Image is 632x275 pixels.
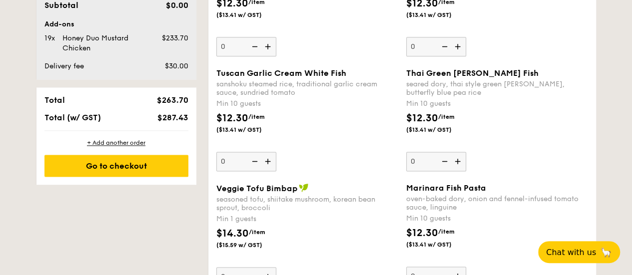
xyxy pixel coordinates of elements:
span: /item [249,229,265,236]
span: Delivery fee [44,62,84,70]
div: Min 10 guests [406,214,588,224]
span: ($13.41 w/ GST) [406,126,474,134]
span: Subtotal [44,0,78,10]
span: $30.00 [164,62,188,70]
div: Add-ons [44,19,188,29]
span: $14.30 [216,228,249,240]
img: icon-add.58712e84.svg [261,37,276,56]
input: assam spiced broth, baked white fish, butterfly blue pea riceMin 10 guests$12.30/item($13.41 w/ GST) [406,37,466,56]
img: icon-add.58712e84.svg [261,152,276,171]
div: + Add another order [44,139,188,147]
div: 19x [40,33,58,43]
span: $287.43 [157,113,188,122]
span: $12.30 [406,112,438,124]
span: Total [44,95,65,105]
div: Min 1 guests [216,214,398,224]
span: /item [248,113,265,120]
div: seasoned tofu, shiitake mushroom, korean bean sprout, broccoli [216,195,398,212]
span: $12.30 [216,112,248,124]
span: $0.00 [165,0,188,10]
img: icon-reduce.1d2dbef1.svg [246,37,261,56]
span: Veggie Tofu Bimbap [216,184,298,193]
span: $233.70 [161,34,188,42]
input: Tuscan Garlic Cream White Fishsanshoku steamed rice, traditional garlic cream sauce, sundried tom... [216,152,276,171]
img: icon-add.58712e84.svg [451,152,466,171]
span: $12.30 [406,227,438,239]
span: Thai Green [PERSON_NAME] Fish [406,68,539,78]
span: Marinara Fish Pasta [406,183,486,193]
div: Go to checkout [44,155,188,177]
span: Total (w/ GST) [44,113,101,122]
img: icon-reduce.1d2dbef1.svg [436,37,451,56]
span: 🦙 [600,247,612,258]
input: with nyonya [PERSON_NAME] paste, mini bread roll, roasted potatoMin 10 guests$12.30/item($13.41 w... [216,37,276,56]
span: ($13.41 w/ GST) [216,11,284,19]
div: oven-baked dory, onion and fennel-infused tomato sauce, linguine [406,195,588,212]
span: Tuscan Garlic Cream White Fish [216,68,346,78]
div: seared dory, thai style green [PERSON_NAME], butterfly blue pea rice [406,80,588,97]
span: ($13.41 w/ GST) [406,11,474,19]
img: icon-reduce.1d2dbef1.svg [436,152,451,171]
span: /item [438,113,455,120]
span: ($13.41 w/ GST) [406,241,474,249]
span: Chat with us [546,248,596,257]
img: icon-add.58712e84.svg [451,37,466,56]
img: icon-vegan.f8ff3823.svg [299,183,309,192]
div: Min 10 guests [216,99,398,109]
span: ($13.41 w/ GST) [216,126,284,134]
div: Honey Duo Mustard Chicken [58,33,149,53]
div: sanshoku steamed rice, traditional garlic cream sauce, sundried tomato [216,80,398,97]
span: ($15.59 w/ GST) [216,241,284,249]
span: /item [438,228,455,235]
img: icon-reduce.1d2dbef1.svg [246,152,261,171]
input: Thai Green [PERSON_NAME] Fishseared dory, thai style green [PERSON_NAME], butterfly blue pea rice... [406,152,466,171]
div: Min 10 guests [406,99,588,109]
button: Chat with us🦙 [538,241,620,263]
span: $263.70 [156,95,188,105]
